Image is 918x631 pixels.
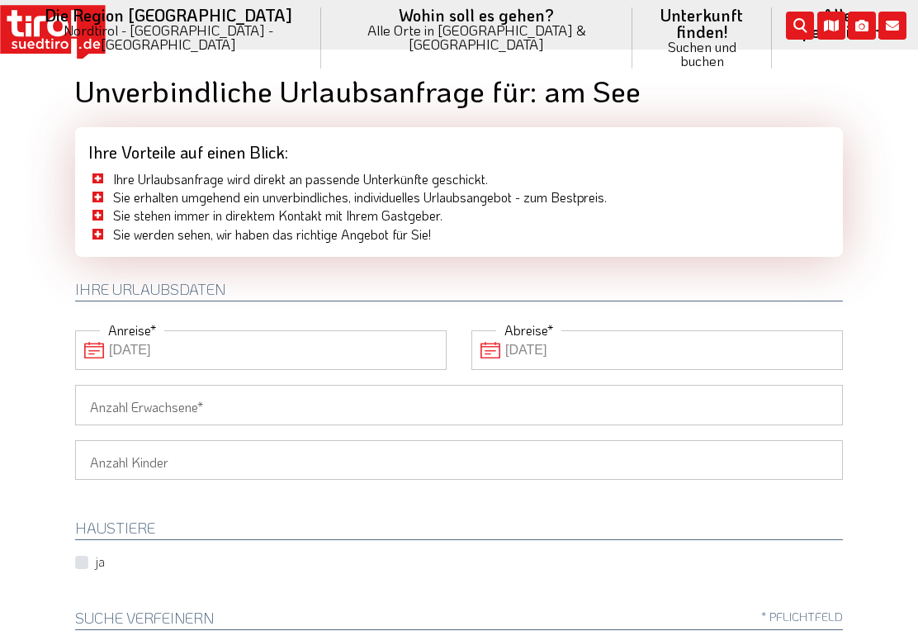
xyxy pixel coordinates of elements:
[761,610,843,623] span: * Pflichtfeld
[75,282,843,301] h2: Ihre Urlaubsdaten
[88,170,830,188] li: Ihre Urlaubsanfrage wird direkt an passende Unterkünfte geschickt.
[88,188,830,206] li: Sie erhalten umgehend ein unverbindliches, individuelles Urlaubsangebot - zum Bestpreis.
[95,553,105,571] label: ja
[878,12,906,40] i: Kontakt
[88,206,830,225] li: Sie stehen immer in direktem Kontakt mit Ihrem Gastgeber.
[817,12,845,40] i: Karte öffnen
[75,520,843,540] h2: HAUSTIERE
[848,12,876,40] i: Fotogalerie
[652,40,752,68] small: Suchen und buchen
[75,127,843,170] div: Ihre Vorteile auf einen Blick:
[75,74,843,107] h1: Unverbindliche Urlaubsanfrage für: am See
[88,225,830,244] li: Sie werden sehen, wir haben das richtige Angebot für Sie!
[75,610,843,630] h2: Suche verfeinern
[341,23,613,51] small: Alle Orte in [GEOGRAPHIC_DATA] & [GEOGRAPHIC_DATA]
[36,23,301,51] small: Nordtirol - [GEOGRAPHIC_DATA] - [GEOGRAPHIC_DATA]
